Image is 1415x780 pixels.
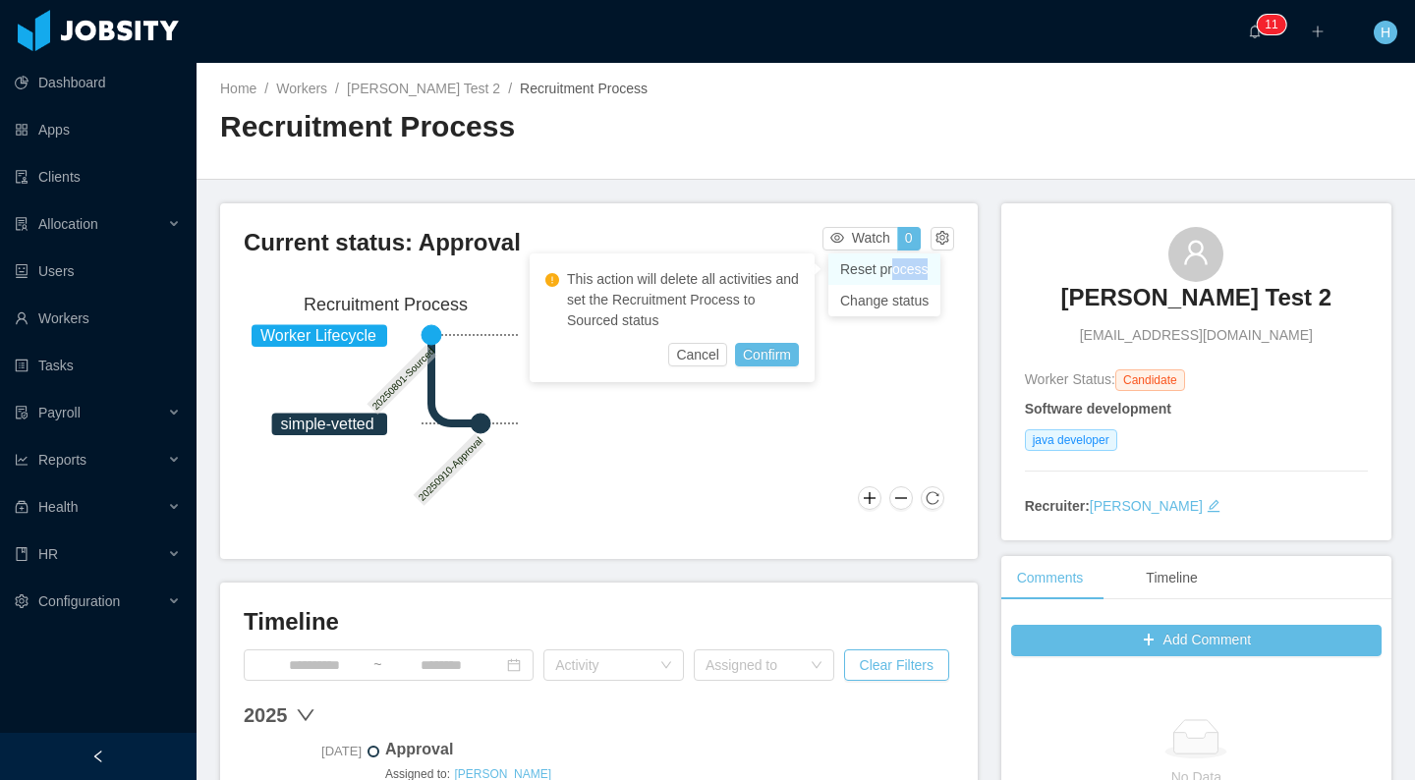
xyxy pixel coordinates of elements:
tspan: simple-vetted [281,416,374,432]
i: icon: down [660,659,672,673]
a: [PERSON_NAME] Test 2 [347,81,500,96]
span: / [335,81,339,96]
i: icon: solution [15,217,28,231]
i: icon: user [1182,239,1210,266]
i: icon: calendar [507,658,521,672]
a: Home [220,81,256,96]
i: icon: bell [1248,25,1262,38]
span: / [264,81,268,96]
span: HR [38,546,58,562]
span: Payroll [38,405,81,420]
span: Reports [38,452,86,468]
div: Activity [555,655,651,675]
button: icon: eyeWatch [822,227,898,251]
span: down [296,705,315,725]
a: icon: auditClients [15,157,181,196]
button: Confirm [735,343,799,366]
h3: Current status: Approval [244,227,822,258]
sup: 11 [1257,15,1285,34]
span: Approval [385,738,954,761]
strong: Recruiter: [1025,498,1090,514]
a: icon: robotUsers [15,251,181,291]
text: 20250801-Sourced [370,345,437,412]
button: Clear Filters [844,649,949,681]
span: Allocation [38,216,98,232]
a: icon: appstoreApps [15,110,181,149]
button: icon: setting [931,227,954,251]
a: [PERSON_NAME] Test 2 [1061,282,1332,325]
i: icon: file-protect [15,406,28,419]
button: Cancel [668,343,727,366]
button: Reset Zoom [921,486,944,510]
div: Change status [840,290,929,311]
span: Recruitment Process [520,81,648,96]
span: Worker Status: [1025,371,1115,387]
span: [DATE] [244,742,362,761]
div: This action will delete all activities and set the Recruitment Process to Sourced status [545,269,799,331]
h2: Recruitment Process [220,107,806,147]
div: Timeline [1130,556,1213,600]
a: [PERSON_NAME] [1090,498,1203,514]
i: icon: down [811,659,822,673]
span: Health [38,499,78,515]
tspan: Worker Lifecycle [260,327,376,344]
text: 20250910-Approval [417,434,484,502]
text: Recruitment Process [304,295,468,314]
i: icon: edit [1207,499,1220,513]
span: Candidate [1115,369,1185,391]
span: H [1381,21,1390,44]
a: icon: pie-chartDashboard [15,63,181,102]
h3: Timeline [244,606,954,638]
i: icon: medicine-box [15,500,28,514]
i: icon: book [15,547,28,561]
i: icon: setting [15,594,28,608]
div: Assigned to [706,655,801,675]
button: icon: plusAdd Comment [1011,625,1382,656]
a: icon: profileTasks [15,346,181,385]
h3: [PERSON_NAME] Test 2 [1061,282,1332,313]
button: Zoom Out [889,486,913,510]
strong: Software development [1025,401,1171,417]
a: icon: userWorkers [15,299,181,338]
a: Workers [276,81,327,96]
button: Zoom In [858,486,881,510]
span: [EMAIL_ADDRESS][DOMAIN_NAME] [1080,325,1313,346]
button: 0 [897,227,921,251]
i: icon: line-chart [15,453,28,467]
i: icon: exclamation-circle [545,273,559,287]
span: / [508,81,512,96]
p: 1 [1272,15,1278,34]
i: icon: plus [1311,25,1325,38]
div: Comments [1001,556,1100,600]
div: Reset process [828,253,940,285]
span: Configuration [38,593,120,609]
p: 1 [1265,15,1272,34]
span: java developer [1025,429,1117,451]
div: 2025 down [244,700,954,730]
